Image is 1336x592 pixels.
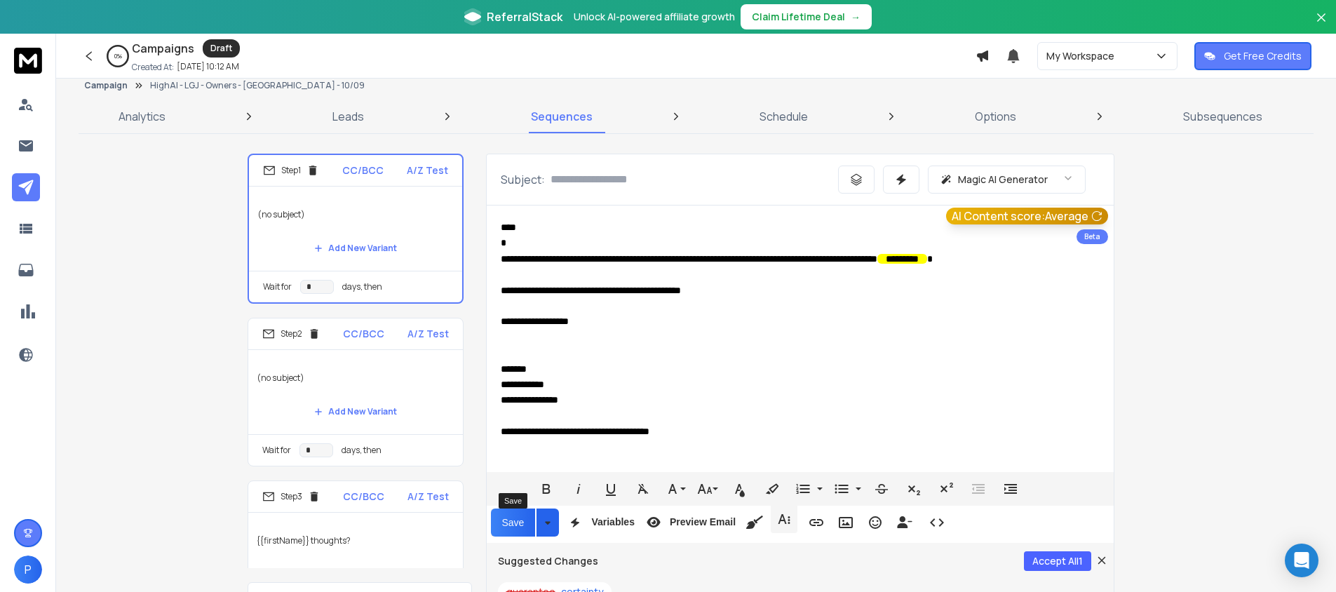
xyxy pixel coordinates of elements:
button: Emoticons [862,509,889,537]
p: A/Z Test [407,327,449,341]
button: Ordered List [790,475,816,503]
button: Strikethrough (⌘S) [868,475,895,503]
button: Claim Lifetime Deal→ [741,4,872,29]
div: Save [499,493,527,509]
button: Variables [562,509,637,537]
li: Step1CC/BCCA/Z Test(no subject)Add New VariantWait fordays, then [248,154,464,304]
p: Schedule [760,108,808,125]
a: Schedule [751,100,816,133]
button: Magic AI Generator [928,166,1086,194]
p: Unlock AI-powered affiliate growth [574,10,735,24]
button: Unordered List [853,475,864,503]
p: Magic AI Generator [958,173,1048,187]
a: Analytics [110,100,174,133]
button: Decrease Indent (⌘[) [965,475,992,503]
a: Options [966,100,1025,133]
p: CC/BCC [343,327,384,341]
a: Subsequences [1175,100,1271,133]
p: A/Z Test [407,490,449,504]
div: Beta [1077,229,1108,244]
button: Ordered List [814,475,825,503]
p: CC/BCC [342,163,384,177]
li: Step2CC/BCCA/Z Test(no subject)Add New VariantWait fordays, then [248,318,464,466]
span: Preview Email [667,516,738,528]
div: Draft [203,39,240,58]
button: Insert Image (⌘P) [832,509,859,537]
p: [DATE] 10:12 AM [177,61,239,72]
button: P [14,556,42,584]
div: Open Intercom Messenger [1285,544,1318,577]
div: Step 3 [262,490,320,503]
p: Options [975,108,1016,125]
a: Leads [324,100,372,133]
p: Subsequences [1183,108,1262,125]
button: Bold (⌘B) [533,475,560,503]
button: Add New Variant [303,560,408,588]
p: Subject: [501,171,545,188]
p: Created At: [132,62,174,73]
p: Get Free Credits [1224,49,1302,63]
p: days, then [342,281,382,292]
span: → [851,10,861,24]
button: Add New Variant [303,234,408,262]
p: (no subject) [257,195,454,234]
button: Campaign [84,80,128,91]
button: Insert Unsubscribe Link [891,509,918,537]
h1: Campaigns [132,40,194,57]
p: Leads [332,108,364,125]
button: Code View [924,509,950,537]
h3: Suggested Changes [498,554,598,568]
button: Add New Variant [303,398,408,426]
span: Variables [588,516,637,528]
button: AI Content score:Average [946,208,1108,224]
p: CC/BCC [343,490,384,504]
button: Increase Indent (⌘]) [997,475,1024,503]
button: Save [491,509,536,537]
p: Sequences [531,108,593,125]
p: (no subject) [257,358,454,398]
button: Preview Email [640,509,738,537]
button: Close banner [1312,8,1330,42]
p: A/Z Test [407,163,448,177]
p: Wait for [263,281,292,292]
p: days, then [342,445,382,456]
p: My Workspace [1046,49,1120,63]
button: Get Free Credits [1194,42,1311,70]
div: Step 2 [262,328,320,340]
p: Wait for [262,445,291,456]
p: HighAI - LGJ - Owners - [GEOGRAPHIC_DATA] - 10/09 [150,80,365,91]
button: Accept All1 [1024,551,1091,571]
a: Sequences [522,100,601,133]
div: Step 1 [263,164,319,177]
button: Subscript [900,475,927,503]
span: ReferralStack [487,8,562,25]
p: 0 % [114,52,122,60]
button: Superscript [933,475,959,503]
p: {{firstName}} thoughts? [257,521,454,560]
p: Analytics [119,108,166,125]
